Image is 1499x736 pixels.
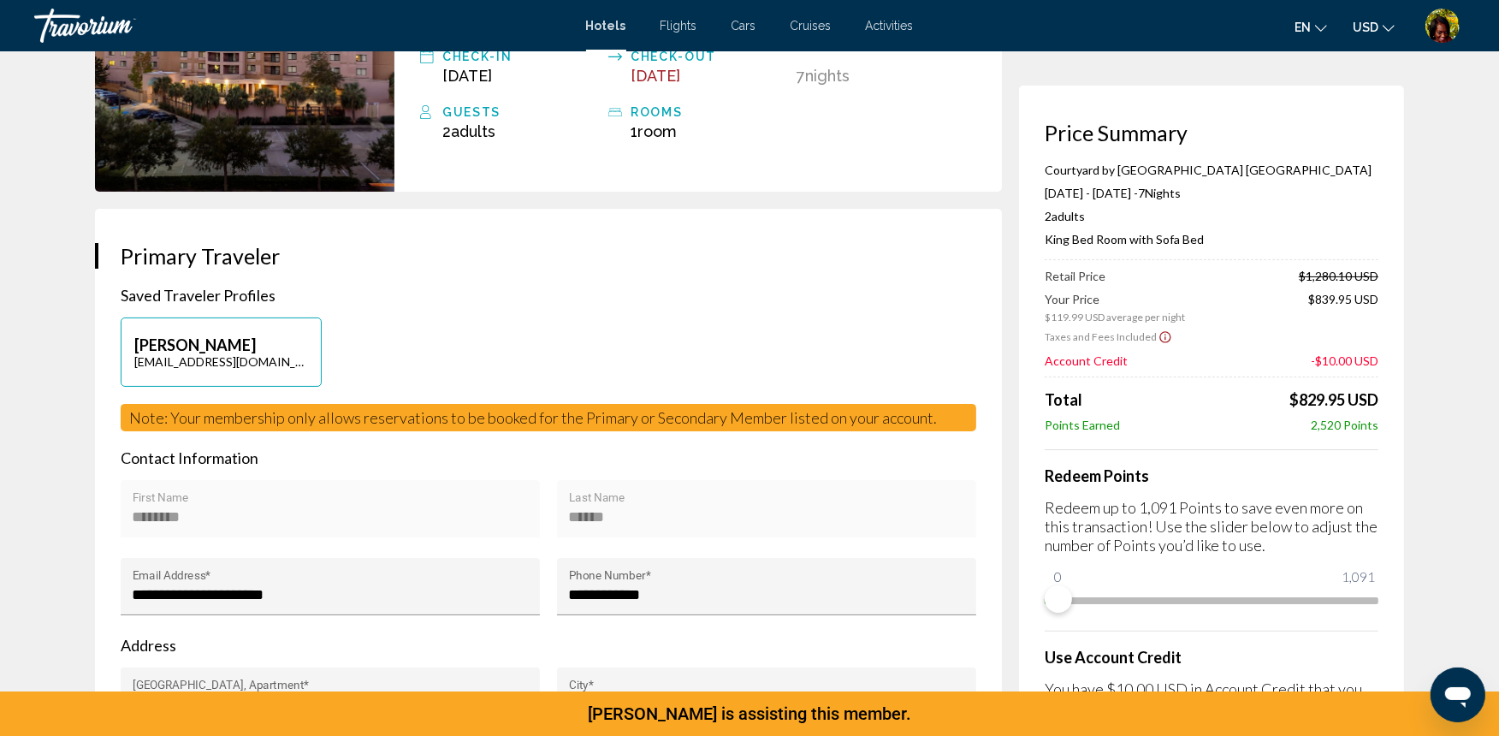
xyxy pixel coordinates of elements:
[121,243,976,269] h3: Primary Traveler
[1353,15,1395,39] button: Change currency
[1311,418,1378,432] span: 2,520 Points
[1339,567,1378,587] span: 1,091
[631,102,788,122] div: rooms
[1045,163,1378,177] p: Courtyard by [GEOGRAPHIC_DATA] [GEOGRAPHIC_DATA]
[588,703,911,724] span: [PERSON_NAME] is assisting this member.
[866,19,914,33] a: Activities
[442,67,492,85] span: [DATE]
[1308,292,1378,323] span: $839.95 USD
[134,354,308,369] p: [EMAIL_ADDRESS][DOMAIN_NAME]
[1052,209,1085,223] span: Adults
[1045,330,1157,343] span: Taxes and Fees Included
[1289,390,1378,409] span: $829.95 USD
[1425,9,1460,43] img: EzHKecFo0LAAAAAElFTkSuQmCC
[1045,120,1378,145] h3: Price Summary
[791,19,832,33] a: Cruises
[631,122,677,140] span: 1
[1045,311,1185,323] span: $119.99 USD average per night
[1420,8,1465,44] button: User Menu
[442,102,600,122] div: Guests
[1145,186,1181,200] span: Nights
[134,335,308,354] p: [PERSON_NAME]
[451,122,495,140] span: Adults
[1045,186,1378,200] p: [DATE] - [DATE] -
[631,67,680,85] span: [DATE]
[442,122,495,140] span: 2
[1052,567,1064,587] span: 0
[121,286,976,305] p: Saved Traveler Profiles
[1311,353,1378,368] span: -$10.00 USD
[121,636,976,655] p: Address
[797,67,805,85] span: 7
[1045,418,1120,432] span: Points Earned
[1045,353,1128,368] span: Account Credit
[586,19,626,33] a: Hotels
[661,19,697,33] a: Flights
[1045,648,1378,667] h4: Use Account Credit
[1045,209,1085,223] span: 2
[1045,390,1082,409] span: Total
[1045,328,1172,345] button: Show Taxes and Fees breakdown
[1295,21,1311,34] span: en
[1045,269,1105,283] span: Retail Price
[1431,668,1485,722] iframe: Button to launch messaging window
[1045,232,1378,246] p: King Bed Room with Sofa Bed
[637,122,677,140] span: Room
[805,67,850,85] span: Nights
[121,318,322,387] button: [PERSON_NAME][EMAIL_ADDRESS][DOMAIN_NAME]
[631,46,788,67] div: Check-out
[121,448,976,467] p: Contact Information
[1299,269,1378,283] span: $1,280.10 USD
[732,19,756,33] a: Cars
[34,9,569,43] a: Travorium
[1045,292,1185,306] span: Your Price
[129,408,937,427] span: Note: Your membership only allows reservations to be booked for the Primary or Secondary Member l...
[1158,329,1172,344] button: Show Taxes and Fees disclaimer
[1353,21,1378,34] span: USD
[1045,466,1378,485] h4: Redeem Points
[442,46,600,67] div: Check-in
[1295,15,1327,39] button: Change language
[1045,498,1378,555] p: Redeem up to 1,091 Points to save even more on this transaction! Use the slider below to adjust t...
[1138,186,1145,200] span: 7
